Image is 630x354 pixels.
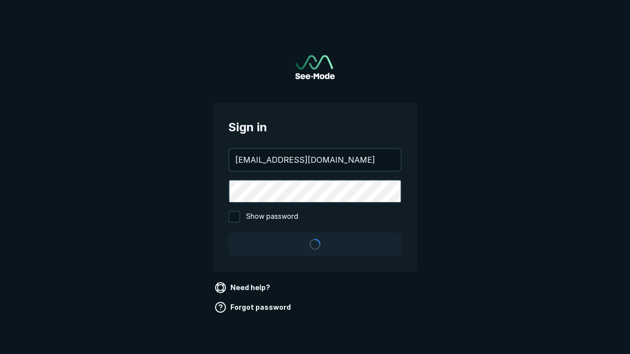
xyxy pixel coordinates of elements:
a: Go to sign in [295,55,335,79]
img: See-Mode Logo [295,55,335,79]
a: Need help? [213,280,274,295]
span: Show password [246,211,298,223]
a: Forgot password [213,299,295,315]
input: your@email.com [229,149,401,171]
span: Sign in [228,118,402,136]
